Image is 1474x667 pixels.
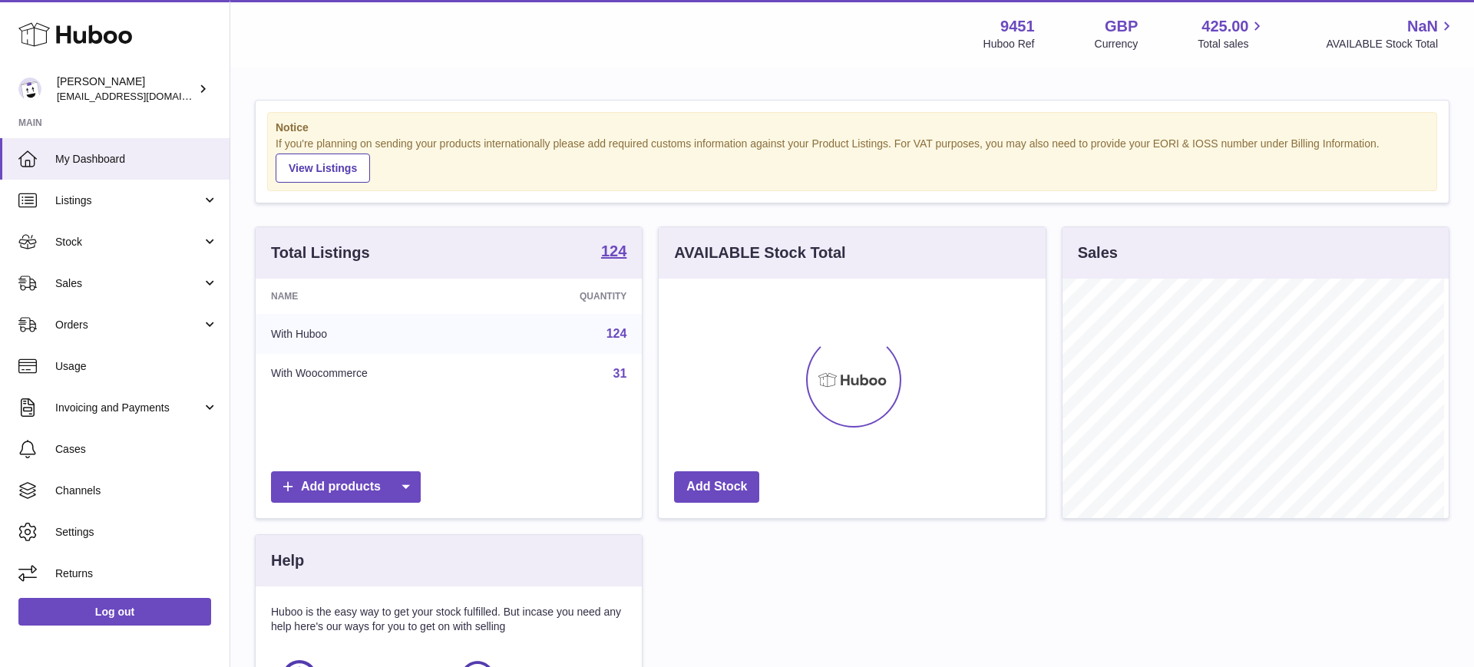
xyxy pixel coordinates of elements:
span: AVAILABLE Stock Total [1326,37,1456,51]
span: 425.00 [1201,16,1248,37]
span: Total sales [1198,37,1266,51]
a: 124 [606,327,627,340]
th: Name [256,279,495,314]
strong: Notice [276,121,1429,135]
strong: 9451 [1000,16,1035,37]
div: Huboo Ref [983,37,1035,51]
span: Cases [55,442,218,457]
span: Stock [55,235,202,249]
span: Listings [55,193,202,208]
span: My Dashboard [55,152,218,167]
a: Add Stock [674,471,759,503]
h3: Total Listings [271,243,370,263]
span: Returns [55,566,218,581]
a: NaN AVAILABLE Stock Total [1326,16,1456,51]
span: Orders [55,318,202,332]
span: Settings [55,525,218,540]
h3: Sales [1078,243,1118,263]
span: [EMAIL_ADDRESS][DOMAIN_NAME] [57,90,226,102]
td: With Woocommerce [256,354,495,394]
h3: AVAILABLE Stock Total [674,243,845,263]
strong: GBP [1105,16,1138,37]
a: 124 [601,243,626,262]
a: 31 [613,367,627,380]
span: Channels [55,484,218,498]
td: With Huboo [256,314,495,354]
span: Sales [55,276,202,291]
a: 425.00 Total sales [1198,16,1266,51]
a: Log out [18,598,211,626]
span: NaN [1407,16,1438,37]
span: Usage [55,359,218,374]
p: Huboo is the easy way to get your stock fulfilled. But incase you need any help here's our ways f... [271,605,626,634]
img: internalAdmin-9451@internal.huboo.com [18,78,41,101]
a: View Listings [276,154,370,183]
div: [PERSON_NAME] [57,74,195,104]
div: Currency [1095,37,1139,51]
div: If you're planning on sending your products internationally please add required customs informati... [276,137,1429,183]
strong: 124 [601,243,626,259]
span: Invoicing and Payments [55,401,202,415]
h3: Help [271,550,304,571]
th: Quantity [495,279,642,314]
a: Add products [271,471,421,503]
